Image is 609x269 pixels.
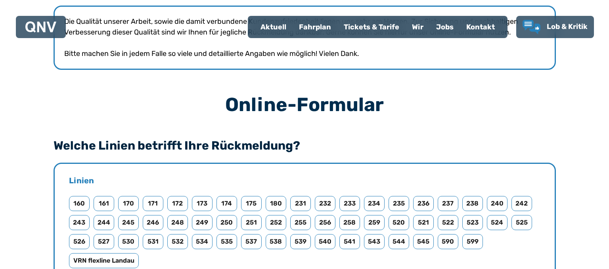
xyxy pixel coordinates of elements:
legend: Welche Linien betrifft Ihre Rückmeldung? [54,140,300,152]
a: Aktuell [254,17,293,37]
legend: Linien [69,175,94,186]
a: Kontakt [460,17,501,37]
h3: Online-Formular [54,95,556,114]
img: QNV Logo [25,21,56,33]
p: Bitte machen Sie in jedem Falle so viele und detaillierte Angaben wie möglich! Vielen Dank. [64,48,545,59]
a: Fahrplan [293,17,337,37]
a: Wir [406,17,430,37]
a: Lob & Kritik [523,20,588,34]
a: QNV Logo [25,19,56,35]
span: Lob & Kritik [547,22,588,31]
a: Tickets & Tarife [337,17,406,37]
a: Jobs [430,17,460,37]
